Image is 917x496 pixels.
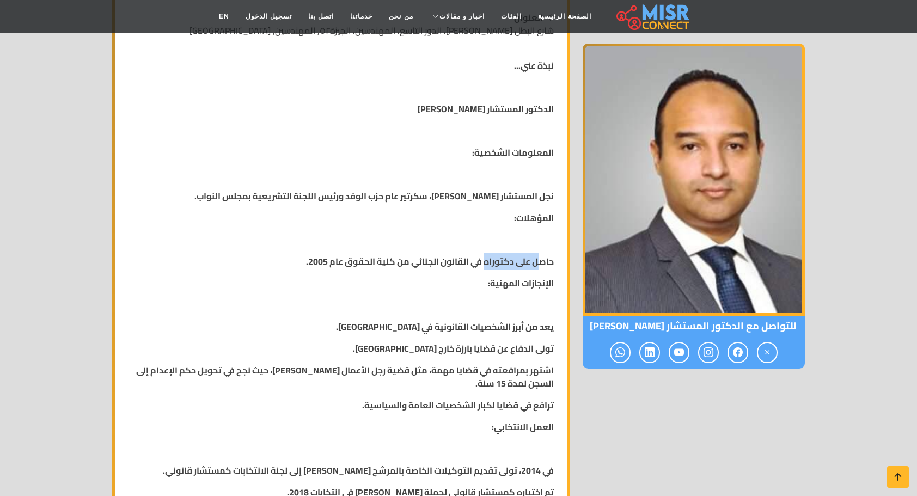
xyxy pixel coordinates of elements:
[306,253,554,270] strong: حاصل على دكتوراه في القانون الجنائي من كلية الحقوق عام 2005.
[583,44,805,316] img: الدكتور المستشار محمد بهاء الدين أبوشقة
[353,340,554,357] strong: تولى الدفاع عن قضايا بارزة خارج [GEOGRAPHIC_DATA].
[530,6,599,27] a: الصفحة الرئيسية
[163,462,554,479] strong: في 2014، تولى تقديم التوكيلات الخاصة بالمرشح [PERSON_NAME] إلى لجنة الانتخابات كمستشار قانوني.
[421,6,493,27] a: اخبار و مقالات
[472,144,554,161] strong: المعلومات الشخصية:
[194,188,554,204] strong: نجل المستشار [PERSON_NAME]، سكرتير عام حزب الوفد ورئيس اللجنة التشريعية بمجلس النواب.
[211,6,237,27] a: EN
[616,3,689,30] img: main.misr_connect
[336,319,554,335] strong: يعد من أبرز الشخصيات القانونية في [GEOGRAPHIC_DATA].
[342,6,381,27] a: خدماتنا
[488,275,554,291] strong: الإنجازات المهنية:
[300,6,342,27] a: اتصل بنا
[136,362,554,391] strong: اشتهر بمرافعته في قضايا مهمة، مثل قضية رجل الأعمال [PERSON_NAME]، حيث نجح في تحويل حكم الإعدام إل...
[583,316,805,336] span: للتواصل مع الدكتور المستشار [PERSON_NAME]
[492,419,554,435] strong: العمل الانتخابي:
[381,6,421,27] a: من نحن
[439,11,485,21] span: اخبار و مقالات
[493,6,530,27] a: الفئات
[514,210,554,226] strong: المؤهلات:
[514,57,554,74] strong: نبذة عني...
[362,397,554,413] strong: ترافع في قضايا لكبار الشخصيات العامة والسياسية.
[237,6,300,27] a: تسجيل الدخول
[418,101,554,117] strong: الدكتور المستشار [PERSON_NAME]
